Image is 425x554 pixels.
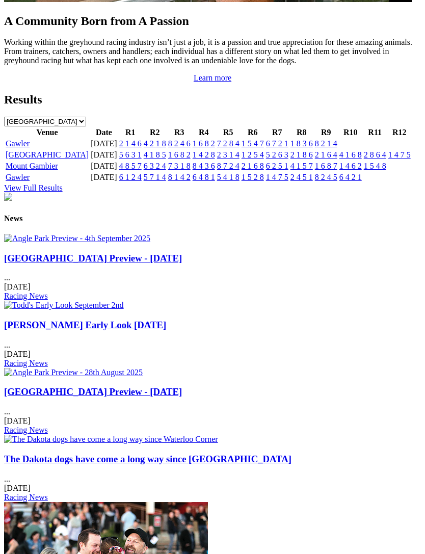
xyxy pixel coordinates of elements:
a: 5 6 3 1 [119,150,142,159]
img: chasers_homepage.jpg [4,193,12,201]
div: ... [4,253,421,301]
a: 4 2 1 8 [144,139,166,148]
th: Venue [5,127,89,138]
a: 8 2 4 5 [315,173,337,181]
a: 1 4 2 8 [193,150,215,159]
a: 4 1 5 7 [290,162,313,170]
a: Racing News [4,426,48,434]
img: Angle Park Preview - 4th September 2025 [4,234,150,243]
div: ... [4,320,421,368]
span: [DATE] [4,350,31,358]
a: View Full Results [4,183,63,192]
a: Racing News [4,292,48,300]
a: Gawler [6,173,30,181]
a: 6 2 5 1 [266,162,288,170]
td: [DATE] [90,161,118,171]
div: ... [4,386,421,435]
a: 2 1 6 8 [242,162,264,170]
a: 8 4 3 6 [193,162,215,170]
img: Angle Park Preview - 28th August 2025 [4,368,143,377]
p: Working within the greyhound racing industry isn’t just a job, it is a passion and true appreciat... [4,38,421,65]
th: Date [90,127,118,138]
a: 8 2 1 4 [315,139,337,148]
th: R9 [314,127,338,138]
a: 6 1 2 4 [119,173,142,181]
a: 1 6 8 2 [193,139,215,148]
a: The Dakota dogs have come a long way since [GEOGRAPHIC_DATA] [4,454,291,464]
a: 8 1 4 2 [168,173,191,181]
a: 8 7 2 4 [217,162,240,170]
h2: Results [4,93,421,107]
a: 7 2 8 4 [217,139,240,148]
th: R4 [192,127,216,138]
a: Gawler [6,139,30,148]
a: [GEOGRAPHIC_DATA] Preview - [DATE] [4,253,182,263]
span: [DATE] [4,484,31,492]
a: 1 4 6 2 [339,162,362,170]
a: 6 3 2 4 [144,162,166,170]
a: 2 1 4 6 [119,139,142,148]
a: 5 2 6 3 [266,150,288,159]
a: 1 5 2 8 [242,173,264,181]
a: 4 1 6 8 [339,150,362,159]
a: 2 3 1 4 [217,150,240,159]
span: [DATE] [4,416,31,425]
th: R6 [241,127,264,138]
a: 1 6 8 2 [168,150,191,159]
img: Todd's Early Look September 2nd [4,301,124,310]
a: Racing News [4,359,48,367]
h4: News [4,214,421,223]
a: 5 4 1 8 [217,173,240,181]
a: 8 2 4 6 [168,139,191,148]
th: R2 [143,127,167,138]
th: R1 [119,127,142,138]
a: 1 6 8 7 [315,162,337,170]
th: R5 [217,127,240,138]
td: [DATE] [90,172,118,182]
a: 1 4 7 5 [266,173,288,181]
a: 6 4 2 1 [339,173,362,181]
a: 2 8 6 4 [364,150,386,159]
a: 6 7 2 1 [266,139,288,148]
th: R7 [265,127,289,138]
td: [DATE] [90,139,118,149]
h2: A Community Born from A Passion [4,14,421,28]
th: R10 [339,127,362,138]
th: R3 [168,127,191,138]
div: ... [4,454,421,502]
a: 1 5 4 7 [242,139,264,148]
th: R12 [388,127,411,138]
a: 2 1 8 6 [290,150,313,159]
a: 1 2 5 4 [242,150,264,159]
a: 4 8 5 7 [119,162,142,170]
a: [GEOGRAPHIC_DATA] Preview - [DATE] [4,386,182,397]
th: R11 [363,127,387,138]
a: 1 5 4 8 [364,162,386,170]
a: 6 4 8 1 [193,173,215,181]
a: 1 4 7 5 [388,150,411,159]
a: Mount Gambier [6,162,58,170]
a: 7 3 1 8 [168,162,191,170]
a: [PERSON_NAME] Early Look [DATE] [4,320,166,330]
img: The Dakota dogs have come a long way since Waterloo Corner [4,435,218,444]
span: [DATE] [4,282,31,291]
a: [GEOGRAPHIC_DATA] [6,150,89,159]
a: 5 7 1 4 [144,173,166,181]
th: R8 [290,127,313,138]
a: 2 1 6 4 [315,150,337,159]
a: 1 8 3 6 [290,139,313,148]
a: 2 4 5 1 [290,173,313,181]
a: Racing News [4,493,48,502]
a: Learn more [194,73,231,82]
a: 4 1 8 5 [144,150,166,159]
td: [DATE] [90,150,118,160]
